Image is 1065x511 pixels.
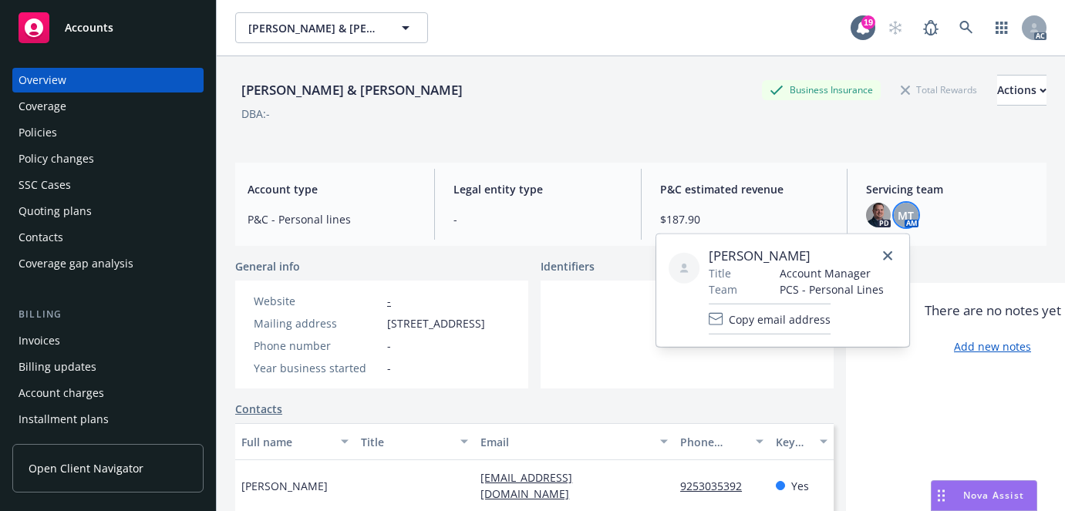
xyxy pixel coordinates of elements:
[660,181,828,197] span: P&C estimated revenue
[235,258,300,274] span: General info
[931,480,1037,511] button: Nova Assist
[65,22,113,34] span: Accounts
[387,338,391,354] span: -
[19,120,57,145] div: Policies
[235,423,355,460] button: Full name
[480,470,581,501] a: [EMAIL_ADDRESS][DOMAIN_NAME]
[248,181,416,197] span: Account type
[878,247,897,265] a: close
[19,328,60,353] div: Invoices
[954,338,1031,355] a: Add new notes
[12,328,204,353] a: Invoices
[660,211,828,227] span: $187.90
[12,355,204,379] a: Billing updates
[791,478,809,494] span: Yes
[709,281,737,298] span: Team
[709,304,831,335] button: Copy email address
[235,401,282,417] a: Contacts
[776,434,811,450] div: Key contact
[19,225,63,250] div: Contacts
[235,80,469,100] div: [PERSON_NAME] & [PERSON_NAME]
[12,407,204,432] a: Installment plans
[762,80,881,99] div: Business Insurance
[19,251,133,276] div: Coverage gap analysis
[866,181,1034,197] span: Servicing team
[387,294,391,308] a: -
[709,247,884,265] span: [PERSON_NAME]
[254,293,381,309] div: Website
[680,479,754,493] a: 9253035392
[925,301,1061,320] span: There are no notes yet
[241,478,328,494] span: [PERSON_NAME]
[12,199,204,224] a: Quoting plans
[997,75,1046,106] button: Actions
[893,80,985,99] div: Total Rewards
[387,315,485,331] span: [STREET_ADDRESS]
[986,12,1017,43] a: Switch app
[19,94,66,119] div: Coverage
[19,355,96,379] div: Billing updates
[12,173,204,197] a: SSC Cases
[12,146,204,171] a: Policy changes
[997,76,1046,105] div: Actions
[361,434,451,450] div: Title
[709,265,731,281] span: Title
[866,203,891,227] img: photo
[674,423,770,460] button: Phone number
[254,360,381,376] div: Year business started
[480,434,651,450] div: Email
[12,68,204,92] a: Overview
[12,381,204,405] a: Account charges
[12,307,204,322] div: Billing
[680,434,747,450] div: Phone number
[932,481,951,510] div: Drag to move
[12,225,204,250] a: Contacts
[12,120,204,145] a: Policies
[387,360,391,376] span: -
[12,251,204,276] a: Coverage gap analysis
[474,423,674,460] button: Email
[19,68,66,92] div: Overview
[254,315,381,331] div: Mailing address
[248,20,382,36] span: [PERSON_NAME] & [PERSON_NAME]
[880,12,911,43] a: Start snowing
[729,311,831,327] span: Copy email address
[29,460,143,476] span: Open Client Navigator
[241,434,332,450] div: Full name
[951,12,982,43] a: Search
[19,407,109,432] div: Installment plans
[780,265,884,281] span: Account Manager
[453,211,622,227] span: -
[898,207,914,224] span: MT
[915,12,946,43] a: Report a Bug
[12,6,204,49] a: Accounts
[453,181,622,197] span: Legal entity type
[235,12,428,43] button: [PERSON_NAME] & [PERSON_NAME]
[248,211,416,227] span: P&C - Personal lines
[241,106,270,122] div: DBA: -
[254,338,381,354] div: Phone number
[12,94,204,119] a: Coverage
[963,489,1024,502] span: Nova Assist
[19,173,71,197] div: SSC Cases
[355,423,474,460] button: Title
[541,258,595,274] span: Identifiers
[19,381,104,405] div: Account charges
[861,15,875,29] div: 19
[770,423,834,460] button: Key contact
[19,146,94,171] div: Policy changes
[19,199,92,224] div: Quoting plans
[780,281,884,298] span: PCS - Personal Lines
